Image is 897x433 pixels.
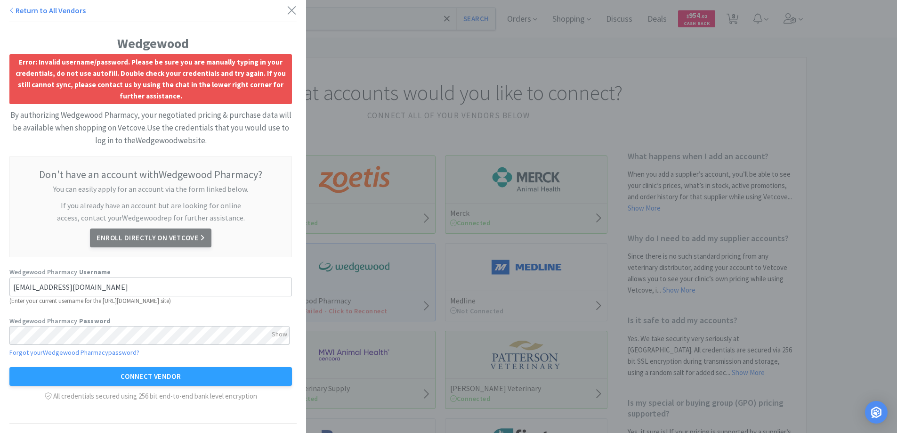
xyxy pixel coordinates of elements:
h2: By authorizing Wedgewood Pharmacy, your negotiated pricing & purchase data will be available when... [9,109,292,147]
h1: Wedgewood [9,33,297,54]
div: Open Intercom Messenger [865,401,888,424]
strong: Username [79,268,111,276]
h1: Don't have an account with Wedgewood Pharmacy ? [19,166,282,183]
label: Wedgewood Pharmacy [9,316,111,326]
a: Forgot yourWedgewood Pharmacypassword? [9,348,139,357]
p: You can easily apply for an account via the form linked below. [49,183,252,196]
span: Use the credentials that you would use to log in to the Wedgewood website. [95,123,289,146]
a: Enroll Directly on Vetcove [90,229,211,247]
label: Wedgewood Pharmacy [9,267,111,277]
button: Connect Vendor [9,367,292,386]
p: ( Enter your current username for the [URL][DOMAIN_NAME] site ) [9,296,292,306]
a: Return to All Vendors [9,6,86,15]
strong: Password [79,317,111,325]
div: Show [272,326,287,342]
p: Error: Invalid username/password. Please be sure you are manually typing in your credentials, do ... [12,57,290,102]
p: If you already have an account but are looking for online access, contact your Wedgewood rep for ... [49,200,252,224]
div: All credentials secured using 256 bit end-to-end bank level encryption [9,386,292,402]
